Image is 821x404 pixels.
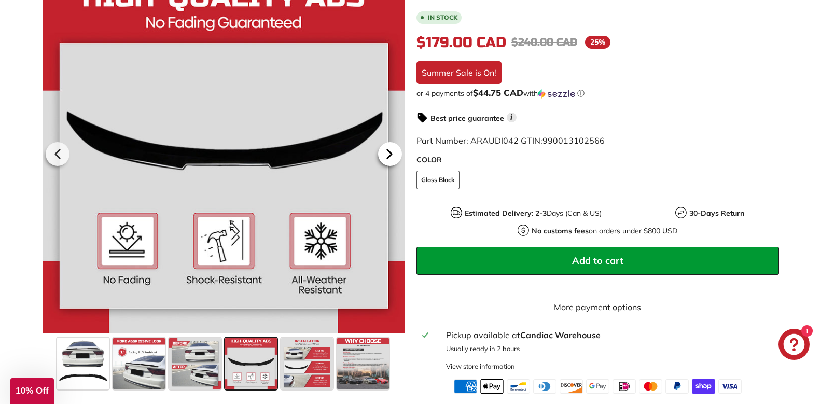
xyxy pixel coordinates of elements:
span: $240.00 CAD [511,36,577,49]
img: visa [718,379,742,394]
button: Add to cart [416,247,779,275]
img: shopify_pay [692,379,715,394]
img: discover [560,379,583,394]
img: diners_club [533,379,556,394]
div: 10% Off [10,378,54,404]
img: bancontact [507,379,530,394]
span: Part Number: ARAUDI042 GTIN: [416,135,605,146]
span: $44.75 CAD [473,87,523,98]
div: or 4 payments of$44.75 CADwithSezzle Click to learn more about Sezzle [416,88,779,99]
div: Pickup available at [446,329,772,341]
strong: Best price guarantee [430,114,504,123]
img: paypal [665,379,689,394]
div: Summer Sale is On! [416,61,502,84]
a: More payment options [416,301,779,313]
span: i [507,113,517,122]
inbox-online-store-chat: Shopify online store chat [775,329,813,363]
p: on orders under $800 USD [532,226,677,236]
label: COLOR [416,155,779,165]
div: or 4 payments of with [416,88,779,99]
img: master [639,379,662,394]
img: ideal [613,379,636,394]
span: 990013102566 [542,135,605,146]
img: apple_pay [480,379,504,394]
strong: Candiac Warehouse [520,330,601,340]
img: Sezzle [538,89,575,99]
b: In stock [428,15,457,21]
span: 25% [585,36,610,49]
p: Days (Can & US) [465,208,602,219]
div: View store information [446,361,515,371]
img: american_express [454,379,477,394]
span: Add to cart [572,255,623,267]
strong: 30-Days Return [689,208,744,218]
span: 10% Off [16,386,48,396]
img: google_pay [586,379,609,394]
p: Usually ready in 2 hours [446,344,772,354]
strong: No customs fees [532,226,589,235]
span: $179.00 CAD [416,34,506,51]
strong: Estimated Delivery: 2-3 [465,208,547,218]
